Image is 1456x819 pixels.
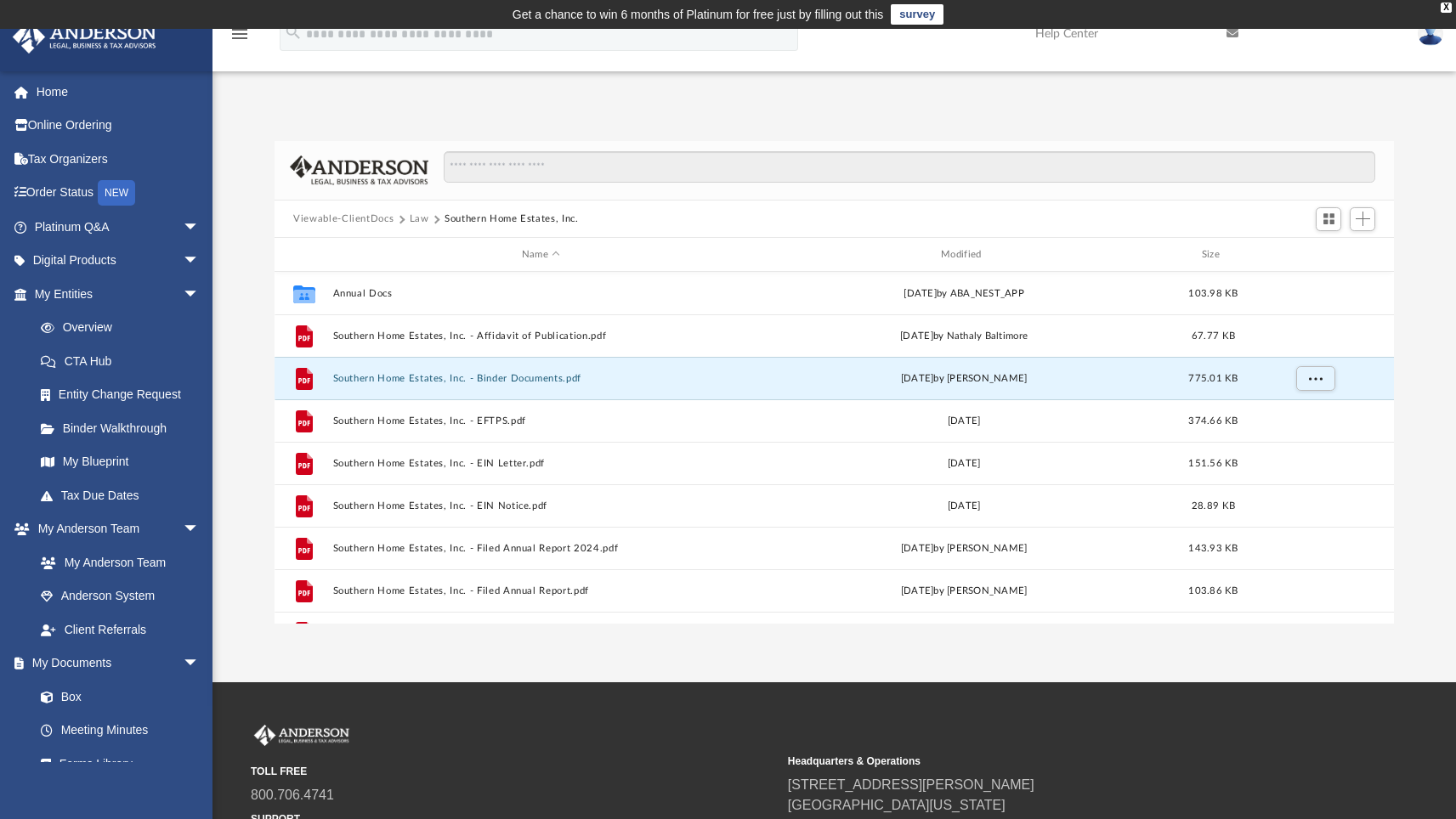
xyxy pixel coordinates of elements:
[24,478,225,512] a: Tax Due Dates
[12,512,217,546] a: My Anderson Teamarrow_drop_down
[1350,207,1375,231] button: Add
[445,212,579,227] button: Southern Home Estates, Inc.
[251,788,334,802] a: 800.706.4741
[756,541,1172,556] div: [DATE] by [PERSON_NAME]
[24,613,217,647] a: Client Referrals
[756,329,1172,344] div: [DATE] by Nathaly Baltimore
[183,647,217,681] span: arrow_drop_down
[24,714,217,748] a: Meeting Minutes
[1188,374,1238,383] span: 775.01 KB
[24,344,225,378] a: CTA Hub
[1441,3,1452,13] div: close
[756,414,1172,429] div: [DATE]
[756,371,1172,387] div: [DATE] by [PERSON_NAME]
[183,512,217,547] span: arrow_drop_down
[333,543,749,554] button: Southern Home Estates, Inc. - Filed Annual Report 2024.pdf
[444,151,1375,184] input: Search files and folders
[24,545,208,579] a: My Anderson Team
[98,180,135,206] div: NEW
[756,456,1172,472] div: [DATE]
[12,244,225,278] a: Digital Productsarrow_drop_down
[513,4,884,25] div: Get a chance to win 6 months of Platinum for free just by filling out this
[24,445,217,479] a: My Blueprint
[284,23,303,42] i: search
[293,212,394,227] button: Viewable-ClientDocs
[251,725,353,747] img: Anderson Advisors Platinum Portal
[333,585,749,596] button: Southern Home Estates, Inc. - Filed Annual Report.pdf
[410,212,429,227] button: Law
[1255,247,1374,263] div: id
[183,277,217,312] span: arrow_drop_down
[333,373,749,384] button: Southern Home Estates, Inc. - Binder Documents.pdf
[12,647,217,681] a: My Documentsarrow_drop_down
[1188,544,1238,553] span: 143.93 KB
[229,24,250,44] i: menu
[333,330,749,342] button: Southern Home Estates, Inc. - Affidavit of Publication.pdf
[24,411,225,445] a: Binder Walkthrough
[1188,586,1238,596] span: 103.86 KB
[333,500,749,511] button: Southern Home Estates, Inc. - EIN Notice.pdf
[282,247,325,263] div: id
[251,764,776,779] small: TOLL FREE
[24,579,217,613] a: Anderson System
[24,311,225,345] a: Overview
[1296,366,1335,392] button: More options
[333,415,749,426] button: Southern Home Estates, Inc. - EFTPS.pdf
[229,32,250,44] a: menu
[12,75,225,109] a: Home
[12,277,225,311] a: My Entitiesarrow_drop_down
[1188,289,1238,298] span: 103.98 KB
[1418,21,1443,46] img: User Pic
[1188,459,1238,468] span: 151.56 KB
[788,798,1006,812] a: [GEOGRAPHIC_DATA][US_STATE]
[183,210,217,245] span: arrow_drop_down
[12,142,225,176] a: Tax Organizers
[12,176,225,211] a: Order StatusNEW
[275,272,1394,624] div: grid
[183,244,217,279] span: arrow_drop_down
[333,288,749,299] button: Annual Docs
[1316,207,1341,231] button: Switch to Grid View
[891,4,943,25] a: survey
[756,584,1172,599] div: [DATE] by [PERSON_NAME]
[333,458,749,469] button: Southern Home Estates, Inc. - EIN Letter.pdf
[788,777,1034,792] a: [STREET_ADDRESS][PERSON_NAME]
[756,499,1172,514] div: [DATE]
[12,210,225,244] a: Platinum Q&Aarrow_drop_down
[1192,331,1235,341] span: 67.77 KB
[756,247,1172,263] div: Modified
[24,378,225,412] a: Entity Change Request
[756,286,1172,302] div: [DATE] by ABA_NEST_APP
[12,109,225,143] a: Online Ordering
[24,680,208,714] a: Box
[332,247,749,263] div: Name
[1192,501,1235,511] span: 28.89 KB
[8,20,161,54] img: Anderson Advisors Platinum Portal
[1180,247,1248,263] div: Size
[1188,416,1238,426] span: 374.66 KB
[24,747,208,781] a: Forms Library
[788,754,1313,769] small: Headquarters & Operations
